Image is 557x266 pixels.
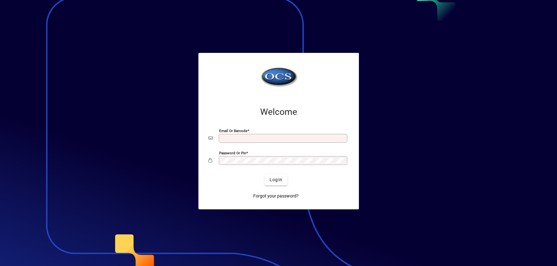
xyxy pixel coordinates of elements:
a: Forgot your password? [251,191,301,202]
span: Forgot your password? [253,193,299,199]
h2: Welcome [208,107,349,117]
span: Login [270,176,282,183]
mat-label: Password or Pin [219,151,246,155]
button: Login [265,174,287,186]
mat-label: Email or Barcode [219,128,247,133]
